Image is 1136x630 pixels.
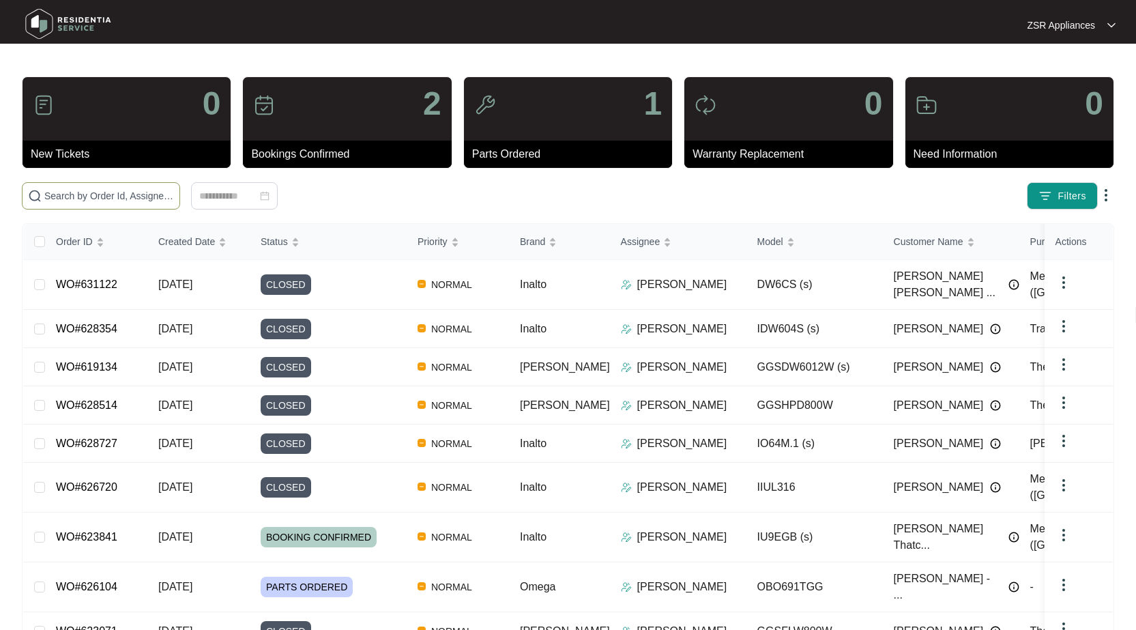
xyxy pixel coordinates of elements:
[1055,477,1072,493] img: dropdown arrow
[746,348,883,386] td: GGSDW6012W (s)
[520,323,547,334] span: Inalto
[1027,182,1098,210] button: filter iconFilters
[610,224,746,260] th: Assignee
[158,278,192,290] span: [DATE]
[916,94,937,116] img: icon
[637,529,727,545] p: [PERSON_NAME]
[990,482,1001,493] img: Info icon
[426,435,478,452] span: NORMAL
[158,581,192,592] span: [DATE]
[418,234,448,249] span: Priority
[261,319,311,339] span: CLOSED
[28,189,42,203] img: search-icon
[637,321,727,337] p: [PERSON_NAME]
[426,359,478,375] span: NORMAL
[746,386,883,425] td: GGSHPD800W
[746,463,883,513] td: IIUL316
[261,274,311,295] span: CLOSED
[261,357,311,377] span: CLOSED
[261,433,311,454] span: CLOSED
[1055,356,1072,373] img: dropdown arrow
[746,260,883,310] td: DW6CS (s)
[1045,224,1113,260] th: Actions
[158,438,192,449] span: [DATE]
[418,280,426,288] img: Vercel Logo
[1030,361,1107,373] span: The Good Guys
[56,323,117,334] a: WO#628354
[894,234,963,249] span: Customer Name
[418,324,426,332] img: Vercel Logo
[251,146,451,162] p: Bookings Confirmed
[56,361,117,373] a: WO#619134
[520,531,547,543] span: Inalto
[1055,433,1072,449] img: dropdown arrow
[621,482,632,493] img: Assigner Icon
[203,87,221,120] p: 0
[1030,323,1075,334] span: Tradelink
[56,234,93,249] span: Order ID
[418,439,426,447] img: Vercel Logo
[1008,279,1019,290] img: Info icon
[520,581,555,592] span: Omega
[1085,87,1103,120] p: 0
[1008,582,1019,592] img: Info icon
[426,397,478,414] span: NORMAL
[261,477,311,498] span: CLOSED
[158,481,192,493] span: [DATE]
[158,234,215,249] span: Created Date
[1107,22,1116,29] img: dropdown arrow
[407,224,509,260] th: Priority
[56,399,117,411] a: WO#628514
[643,87,662,120] p: 1
[20,3,116,44] img: residentia service logo
[894,435,984,452] span: [PERSON_NAME]
[621,362,632,373] img: Assigner Icon
[158,399,192,411] span: [DATE]
[1030,581,1034,592] span: -
[894,479,984,496] span: [PERSON_NAME]
[56,278,117,290] a: WO#631122
[158,531,192,543] span: [DATE]
[621,324,632,334] img: Assigner Icon
[1055,527,1072,543] img: dropdown arrow
[621,582,632,592] img: Assigner Icon
[637,359,727,375] p: [PERSON_NAME]
[894,321,984,337] span: [PERSON_NAME]
[621,279,632,290] img: Assigner Icon
[637,579,727,595] p: [PERSON_NAME]
[474,94,496,116] img: icon
[418,362,426,371] img: Vercel Logo
[520,234,545,249] span: Brand
[894,268,1002,301] span: [PERSON_NAME] [PERSON_NAME] ...
[31,146,231,162] p: New Tickets
[1027,18,1095,32] p: ZSR Appliances
[746,224,883,260] th: Model
[418,483,426,491] img: Vercel Logo
[746,562,883,612] td: OBO691TGG
[1055,577,1072,593] img: dropdown arrow
[423,87,441,120] p: 2
[1008,532,1019,543] img: Info icon
[746,310,883,348] td: IDW604S (s)
[56,531,117,543] a: WO#623841
[894,521,1002,554] span: [PERSON_NAME] Thatc...
[520,361,610,373] span: [PERSON_NAME]
[418,532,426,541] img: Vercel Logo
[261,395,311,416] span: CLOSED
[426,479,478,496] span: NORMAL
[990,324,1001,334] img: Info icon
[426,276,478,293] span: NORMAL
[1030,438,1120,449] span: [PERSON_NAME]
[509,224,610,260] th: Brand
[56,481,117,493] a: WO#626720
[746,513,883,562] td: IU9EGB (s)
[44,188,174,203] input: Search by Order Id, Assignee Name, Customer Name, Brand and Model
[261,577,353,597] span: PARTS ORDERED
[990,438,1001,449] img: Info icon
[158,323,192,334] span: [DATE]
[520,399,610,411] span: [PERSON_NAME]
[621,234,660,249] span: Assignee
[426,529,478,545] span: NORMAL
[894,397,984,414] span: [PERSON_NAME]
[158,361,192,373] span: [DATE]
